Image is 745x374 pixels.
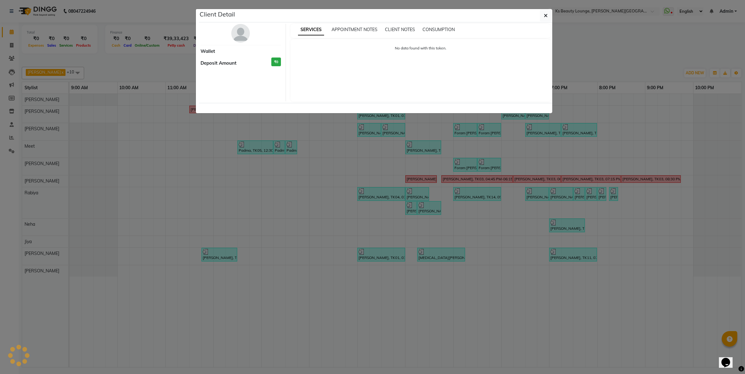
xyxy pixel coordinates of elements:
img: avatar [231,24,250,43]
span: SERVICES [298,24,324,35]
h3: ₹0 [271,58,281,67]
span: CLIENT NOTES [385,27,415,32]
span: Deposit Amount [201,60,237,67]
h5: Client Detail [200,10,235,19]
iframe: chat widget [719,349,739,368]
span: CONSUMPTION [422,27,455,32]
span: APPOINTMENT NOTES [332,27,377,32]
span: Wallet [201,48,215,55]
p: No data found with this token. [297,45,545,51]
